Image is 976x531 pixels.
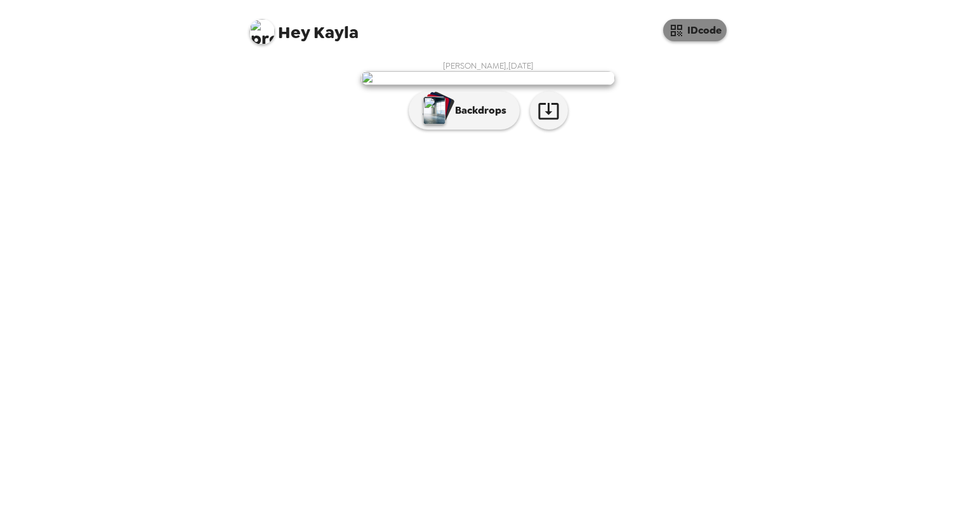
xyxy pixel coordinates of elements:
[249,19,275,44] img: profile pic
[361,71,615,85] img: user
[249,13,359,41] span: Kayla
[663,19,727,41] button: IDcode
[443,60,534,71] span: [PERSON_NAME] , [DATE]
[449,103,506,118] p: Backdrops
[278,21,310,44] span: Hey
[409,91,520,130] button: Backdrops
